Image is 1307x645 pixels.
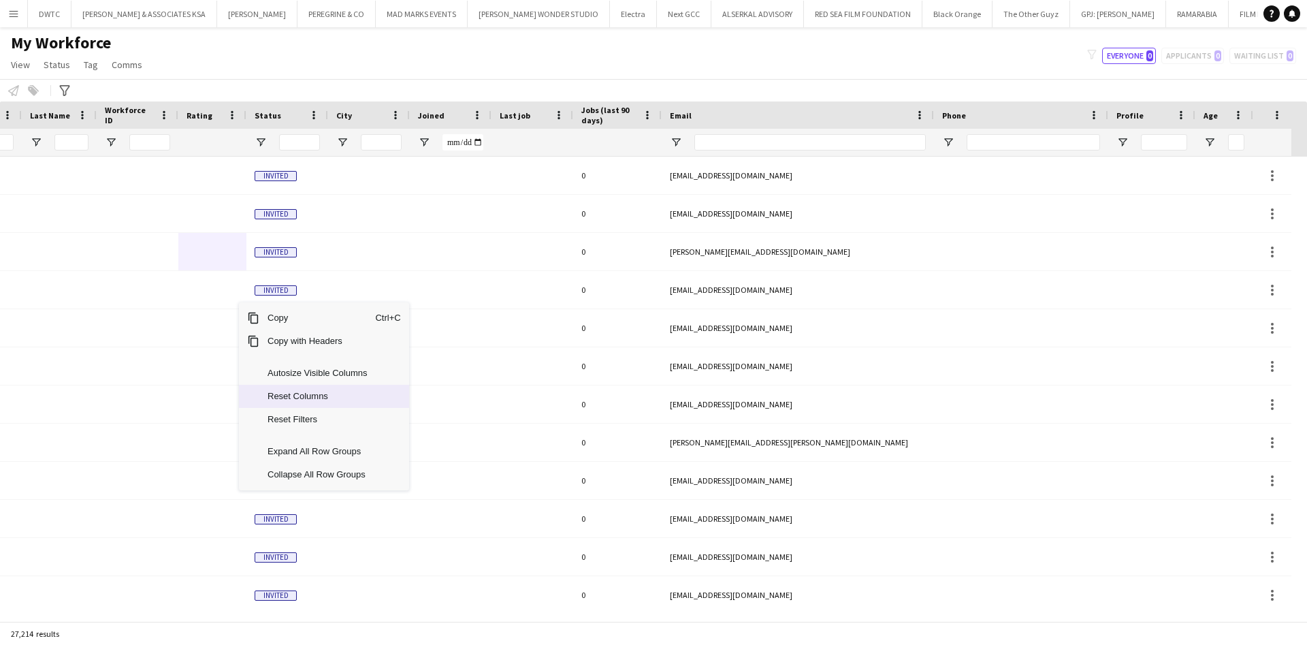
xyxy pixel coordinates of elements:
input: Status Filter Input [279,134,320,151]
div: 0 [573,309,662,347]
div: 0 [573,538,662,576]
span: Workforce ID [105,105,154,125]
button: [PERSON_NAME] [217,1,297,27]
div: 0 [573,271,662,309]
span: Copy with Headers [259,330,375,353]
span: Invited [255,209,297,219]
a: Tag [78,56,103,74]
div: [EMAIL_ADDRESS][DOMAIN_NAME] [662,347,934,385]
button: RAMARABIA [1166,1,1229,27]
button: [PERSON_NAME] WONDER STUDIO [468,1,610,27]
div: [EMAIL_ADDRESS][DOMAIN_NAME] [662,271,934,309]
span: View [11,59,30,71]
div: 0 [573,424,662,461]
span: Tag [84,59,98,71]
button: [PERSON_NAME] & ASSOCIATES KSA [71,1,217,27]
div: [EMAIL_ADDRESS][DOMAIN_NAME] [662,576,934,614]
span: Reset Columns [259,385,375,408]
span: Invited [255,247,297,257]
button: The Other Guyz [993,1,1070,27]
span: Copy [259,306,375,330]
input: Last Name Filter Input [54,134,88,151]
span: Collapse All Row Groups [259,463,375,486]
span: Ctrl+C [375,306,404,330]
app-action-btn: Advanced filters [57,82,73,99]
span: City [336,110,352,121]
div: 0 [573,195,662,232]
span: Email [670,110,692,121]
div: 0 [573,233,662,270]
button: Next GCC [657,1,711,27]
div: [EMAIL_ADDRESS][DOMAIN_NAME] [662,538,934,576]
span: Comms [112,59,142,71]
input: Email Filter Input [694,134,926,151]
span: Expand All Row Groups [259,440,375,463]
div: 0 [573,462,662,499]
input: Joined Filter Input [442,134,483,151]
span: 0 [1146,50,1153,61]
span: Last job [500,110,530,121]
span: Reset Filters [259,408,375,431]
div: [EMAIL_ADDRESS][DOMAIN_NAME] [662,157,934,194]
span: Autosize Visible Columns [259,362,375,385]
input: Workforce ID Filter Input [129,134,170,151]
span: Age [1204,110,1218,121]
span: Invited [255,514,297,524]
button: GPJ: [PERSON_NAME] [1070,1,1166,27]
div: [EMAIL_ADDRESS][DOMAIN_NAME] [662,462,934,499]
button: RED SEA FILM FOUNDATION [804,1,922,27]
span: Jobs (last 90 days) [581,105,637,125]
span: My Workforce [11,33,111,53]
span: Joined [418,110,445,121]
a: Status [38,56,76,74]
button: Black Orange [922,1,993,27]
input: Age Filter Input [1228,134,1244,151]
button: Open Filter Menu [1204,136,1216,148]
button: Open Filter Menu [30,136,42,148]
button: Everyone0 [1102,48,1156,64]
button: Open Filter Menu [255,136,267,148]
button: DWTC [28,1,71,27]
input: Profile Filter Input [1141,134,1187,151]
a: Comms [106,56,148,74]
div: 0 [573,347,662,385]
div: 0 [573,576,662,614]
button: Open Filter Menu [418,136,430,148]
button: Open Filter Menu [1116,136,1129,148]
input: Phone Filter Input [967,134,1100,151]
span: Profile [1116,110,1144,121]
button: Open Filter Menu [336,136,349,148]
button: ALSERKAL ADVISORY [711,1,804,27]
button: Open Filter Menu [942,136,954,148]
div: 0 [573,386,662,423]
a: View [5,56,35,74]
div: [EMAIL_ADDRESS][DOMAIN_NAME] [662,386,934,423]
div: 0 [573,157,662,194]
div: Context Menu [239,302,409,490]
button: PEREGRINE & CO [297,1,376,27]
button: Open Filter Menu [105,136,117,148]
span: Invited [255,171,297,181]
button: Open Filter Menu [670,136,682,148]
div: [EMAIL_ADDRESS][DOMAIN_NAME] [662,500,934,537]
div: [PERSON_NAME][EMAIL_ADDRESS][DOMAIN_NAME] [662,233,934,270]
span: Status [44,59,70,71]
button: Electra [610,1,657,27]
span: Phone [942,110,966,121]
button: MAD MARKS EVENTS [376,1,468,27]
div: [EMAIL_ADDRESS][DOMAIN_NAME] [662,195,934,232]
div: [EMAIL_ADDRESS][DOMAIN_NAME] [662,309,934,347]
input: City Filter Input [361,134,402,151]
span: Invited [255,285,297,296]
div: 0 [573,500,662,537]
span: Last Name [30,110,70,121]
span: Rating [187,110,212,121]
span: Status [255,110,281,121]
span: Invited [255,552,297,563]
span: Invited [255,591,297,601]
div: [PERSON_NAME][EMAIL_ADDRESS][PERSON_NAME][DOMAIN_NAME] [662,424,934,461]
